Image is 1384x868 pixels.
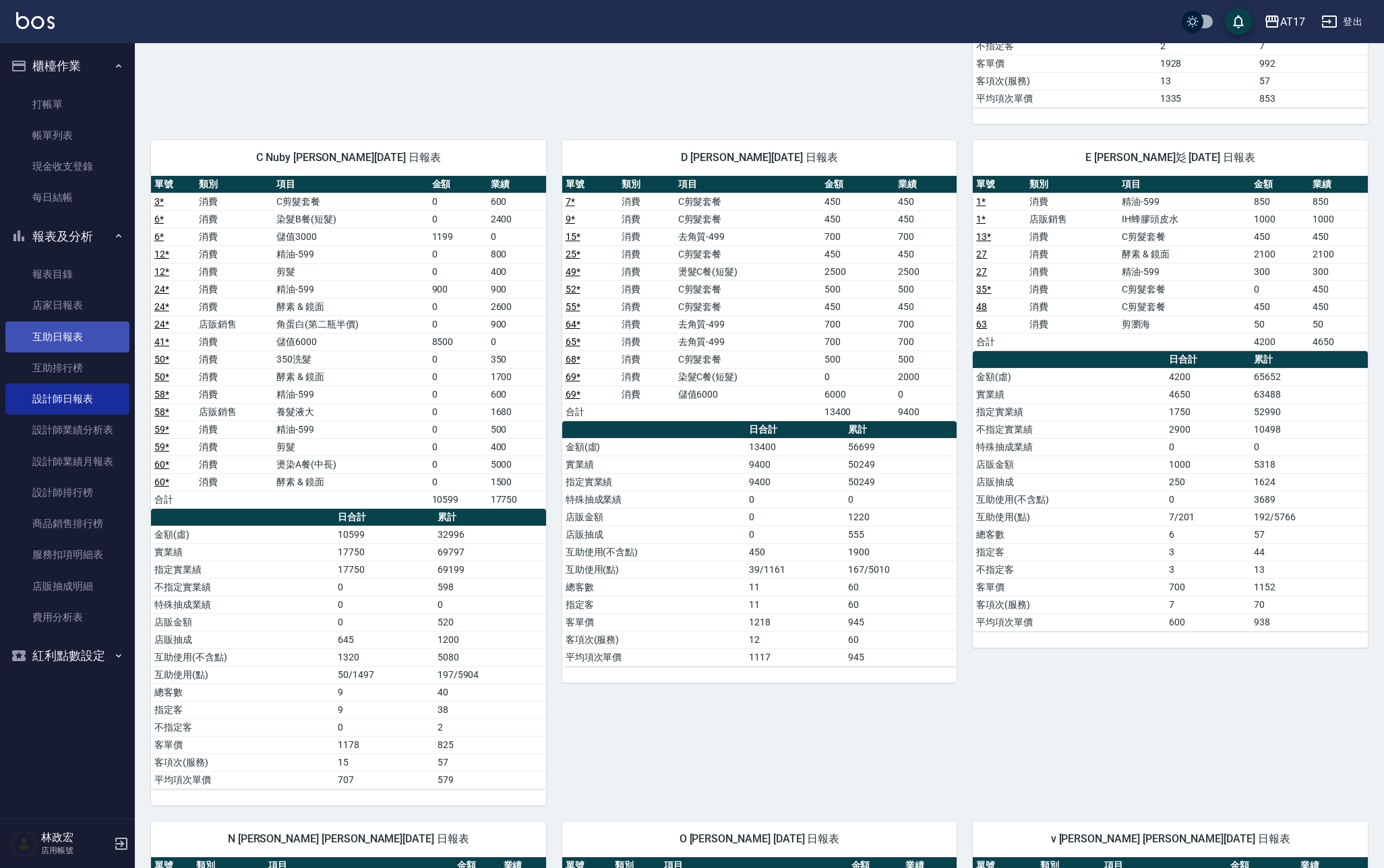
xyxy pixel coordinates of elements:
td: 消費 [1026,263,1118,280]
td: 63488 [1251,385,1368,403]
td: 500 [895,280,957,298]
td: 酵素 & 鏡面 [273,368,428,385]
th: 金額 [1251,176,1309,193]
th: 業績 [1309,176,1368,193]
td: 69797 [434,543,546,561]
td: 精油-599 [273,245,428,263]
a: 現金收支登錄 [5,151,129,182]
span: E [PERSON_NAME]彣 [DATE] 日報表 [989,151,1352,164]
table: a dense table [562,421,957,666]
td: 0 [1166,438,1251,456]
td: 167/5010 [845,561,957,578]
div: AT17 [1280,13,1305,30]
td: 450 [1251,228,1309,245]
td: 消費 [1026,193,1118,210]
td: C剪髮套餐 [675,280,821,298]
td: 0 [845,491,957,508]
td: 17750 [334,561,433,578]
td: 金額(虛) [973,368,1166,385]
td: 消費 [195,421,273,438]
td: 700 [821,333,895,350]
a: 報表目錄 [5,259,129,290]
td: 0 [429,193,487,210]
td: 400 [487,263,546,280]
a: 設計師業績月報表 [5,446,129,477]
td: 900 [487,315,546,333]
td: 消費 [195,473,273,491]
td: 互助使用(點) [562,561,746,578]
td: 1624 [1251,473,1368,491]
td: 消費 [1026,280,1118,298]
td: C剪髮套餐 [675,210,821,228]
th: 業績 [487,176,546,193]
td: 消費 [195,210,273,228]
td: 0 [429,298,487,315]
td: 0 [429,315,487,333]
td: 850 [1251,193,1309,210]
a: 63 [976,319,987,330]
td: 消費 [1026,228,1118,245]
td: 合計 [562,403,618,421]
td: 450 [895,298,957,315]
td: 0 [1251,438,1368,456]
th: 類別 [195,176,273,193]
td: C剪髮套餐 [273,193,428,210]
td: 450 [821,245,895,263]
td: 3 [1166,543,1251,561]
td: 0 [429,456,487,473]
td: 3 [1166,561,1251,578]
td: 特殊抽成業績 [562,491,746,508]
td: 0 [821,368,895,385]
td: 900 [429,280,487,298]
td: 客項次(服務) [973,72,1156,90]
img: Person [11,830,38,857]
td: 3689 [1251,491,1368,508]
td: 400 [487,438,546,456]
table: a dense table [973,351,1368,631]
td: 0 [746,491,845,508]
td: 44 [1251,543,1368,561]
a: 設計師業績分析表 [5,414,129,445]
a: 店販抽成明細 [5,571,129,602]
td: 2900 [1166,421,1251,438]
td: 1335 [1157,90,1256,107]
td: 消費 [618,315,674,333]
td: 特殊抽成業績 [973,438,1166,456]
td: C剪髮套餐 [1118,280,1250,298]
td: 600 [487,193,546,210]
button: 櫃檯作業 [5,49,129,84]
td: 500 [821,350,895,368]
td: 57 [1251,526,1368,543]
td: 5318 [1251,456,1368,473]
td: 消費 [195,298,273,315]
td: 50249 [845,473,957,491]
td: 儲值3000 [273,228,428,245]
td: 5000 [487,456,546,473]
td: 酵素 & 鏡面 [273,473,428,491]
td: 消費 [618,210,674,228]
td: 500 [821,280,895,298]
td: 17750 [487,491,546,508]
td: 4650 [1166,385,1251,403]
td: 450 [895,245,957,263]
td: 消費 [195,350,273,368]
td: 500 [895,350,957,368]
td: 指定實業績 [973,403,1166,421]
button: 登出 [1316,9,1368,34]
td: 10599 [334,526,433,543]
td: 消費 [618,228,674,245]
th: 累計 [1251,351,1368,369]
td: 燙髮C餐(短髮) [675,263,821,280]
td: 不指定實業績 [151,578,334,596]
td: 52990 [1251,403,1368,421]
td: 9400 [746,473,845,491]
td: 實業績 [973,385,1166,403]
td: 1750 [1166,403,1251,421]
th: 單號 [973,176,1026,193]
td: 消費 [195,456,273,473]
td: 992 [1256,55,1368,72]
button: 報表及分析 [5,219,129,254]
a: 48 [976,301,987,312]
table: a dense table [151,509,546,789]
td: 燙染A餐(中長) [273,456,428,473]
